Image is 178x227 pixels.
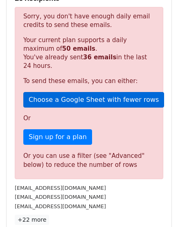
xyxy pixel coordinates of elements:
[15,215,49,225] a: +22 more
[23,77,155,85] p: To send these emails, you can either:
[15,185,106,191] small: [EMAIL_ADDRESS][DOMAIN_NAME]
[23,92,164,108] a: Choose a Google Sheet with fewer rows
[23,12,155,29] p: Sorry, you don't have enough daily email credits to send these emails.
[23,36,155,70] p: Your current plan supports a daily maximum of . You've already sent in the last 24 hours.
[62,45,95,52] strong: 50 emails
[23,151,155,170] div: Or you can use a filter (see "Advanced" below) to reduce the number of rows
[23,114,155,123] p: Or
[137,188,178,227] iframe: Chat Widget
[83,54,116,61] strong: 36 emails
[23,129,92,145] a: Sign up for a plan
[15,194,106,200] small: [EMAIL_ADDRESS][DOMAIN_NAME]
[137,188,178,227] div: Widget de chat
[15,203,106,209] small: [EMAIL_ADDRESS][DOMAIN_NAME]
